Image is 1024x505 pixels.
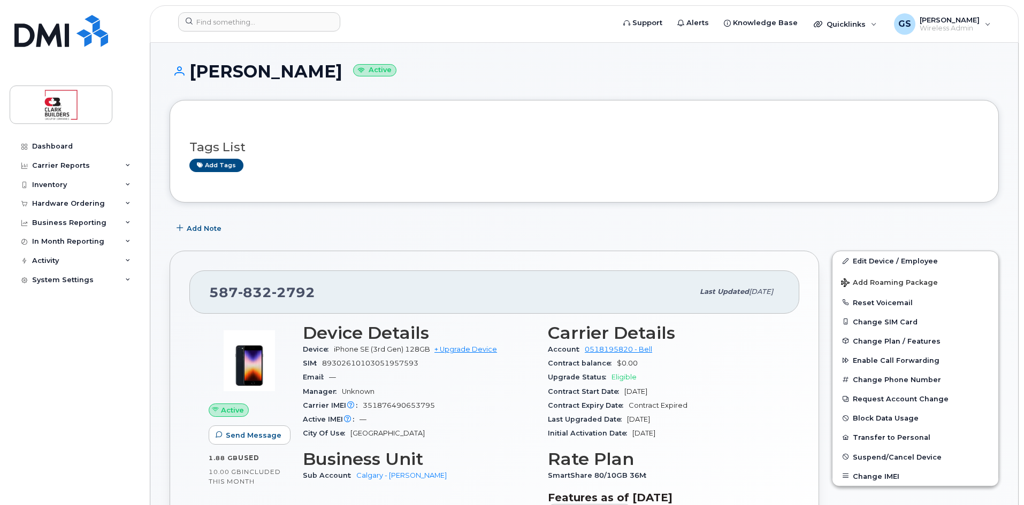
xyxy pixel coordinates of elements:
span: [GEOGRAPHIC_DATA] [350,429,425,437]
span: Contract Expiry Date [548,401,629,409]
button: Enable Call Forwarding [832,351,998,370]
span: Device [303,345,334,353]
span: 351876490653795 [363,401,435,409]
button: Change Phone Number [832,370,998,389]
span: Add Note [187,223,221,234]
span: [DATE] [749,288,773,296]
button: Change IMEI [832,467,998,486]
span: used [238,454,259,462]
span: 89302610103051957593 [322,359,418,367]
span: Email [303,373,329,381]
span: Upgrade Status [548,373,612,381]
button: Block Data Usage [832,408,998,428]
span: Active [221,405,244,415]
a: + Upgrade Device [434,345,497,353]
span: Contract Expired [629,401,687,409]
span: [DATE] [632,429,655,437]
span: iPhone SE (3rd Gen) 128GB [334,345,430,353]
button: Add Note [170,219,231,238]
span: Carrier IMEI [303,401,363,409]
span: Contract balance [548,359,617,367]
a: Edit Device / Employee [832,251,998,270]
span: 1.88 GB [209,454,238,462]
span: SIM [303,359,322,367]
span: Send Message [226,430,281,440]
span: — [360,415,366,423]
span: Manager [303,387,342,395]
button: Request Account Change [832,389,998,408]
span: Last updated [700,288,749,296]
a: Add tags [189,159,243,172]
button: Send Message [209,425,291,445]
button: Change SIM Card [832,312,998,331]
span: 832 [238,284,272,300]
button: Add Roaming Package [832,271,998,293]
h3: Rate Plan [548,449,780,469]
h1: [PERSON_NAME] [170,62,999,81]
span: Initial Activation Date [548,429,632,437]
span: [DATE] [624,387,647,395]
span: 2792 [272,284,315,300]
span: Sub Account [303,471,356,479]
span: Add Roaming Package [841,278,938,289]
button: Reset Voicemail [832,293,998,312]
span: Active IMEI [303,415,360,423]
a: 0518195820 - Bell [585,345,652,353]
h3: Carrier Details [548,323,780,343]
small: Active [353,64,396,76]
span: Last Upgraded Date [548,415,627,423]
span: City Of Use [303,429,350,437]
span: [DATE] [627,415,650,423]
span: Suspend/Cancel Device [853,453,942,461]
span: 587 [209,284,315,300]
button: Change Plan / Features [832,331,998,351]
button: Transfer to Personal [832,428,998,447]
span: Enable Call Forwarding [853,356,939,364]
span: included this month [209,468,281,485]
h3: Tags List [189,141,979,154]
span: SmartShare 80/10GB 36M [548,471,652,479]
span: 10.00 GB [209,468,242,476]
iframe: Messenger Launcher [977,459,1016,497]
span: — [329,373,336,381]
h3: Device Details [303,323,535,343]
h3: Features as of [DATE] [548,491,780,504]
span: Unknown [342,387,375,395]
span: Change Plan / Features [853,337,941,345]
span: Eligible [612,373,637,381]
a: Calgary - [PERSON_NAME] [356,471,447,479]
span: Account [548,345,585,353]
button: Suspend/Cancel Device [832,447,998,467]
img: image20231002-3703462-1angbar.jpeg [217,329,281,393]
span: Contract Start Date [548,387,624,395]
span: $0.00 [617,359,638,367]
h3: Business Unit [303,449,535,469]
